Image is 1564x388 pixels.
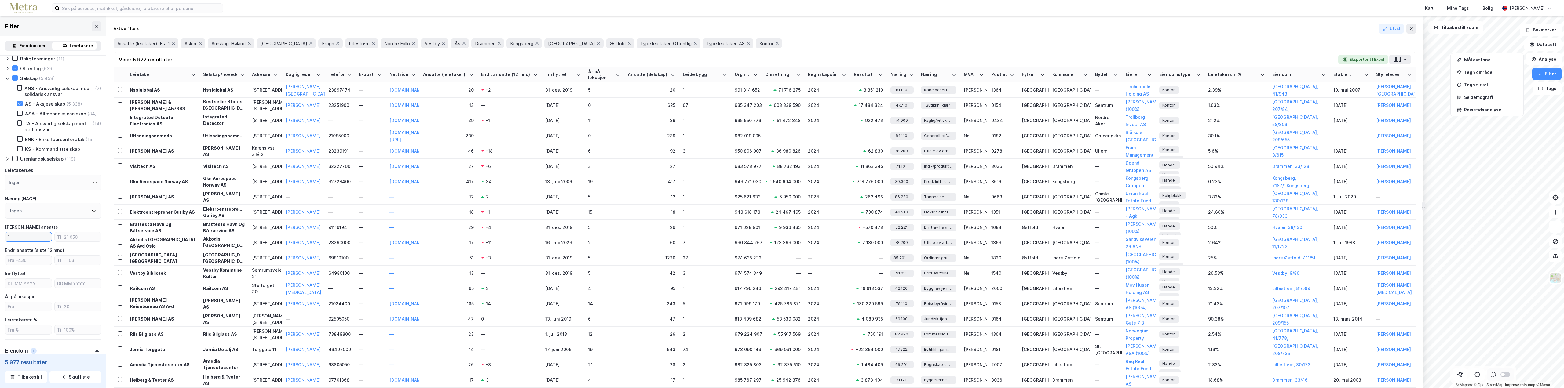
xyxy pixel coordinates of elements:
div: 983 578 977 [735,163,758,169]
span: Vestby [425,41,440,46]
div: Ansatte (leietaker) [423,72,466,78]
div: 92 [628,148,675,154]
div: ANS - Ansvarlig selskap med solidarisk ansvar [24,85,94,97]
div: — [359,87,382,93]
div: [GEOGRAPHIC_DATA] [1052,148,1088,154]
div: — [359,117,382,124]
span: Faglig/vit.skapelig/tekn.virks. el. [924,117,952,124]
iframe: Chat Widget [1427,143,1564,388]
div: Styreleder [1376,72,1404,78]
div: [GEOGRAPHIC_DATA] [1022,163,1045,169]
div: 21085000 [328,132,352,139]
span: Butikkh. klær [926,102,950,108]
div: KS - Kommandittselskap [25,146,80,152]
div: Kommune [1052,72,1080,78]
div: Næring [921,72,949,78]
div: [GEOGRAPHIC_DATA] [1052,132,1088,139]
div: Nordre Aker [1095,114,1118,127]
button: Eksporter til Excel [1338,55,1388,64]
div: Nei [964,132,984,139]
input: Fra [5,302,52,311]
div: Tegn område [1464,70,1517,75]
div: Offentlig [20,66,41,71]
div: Nettside [389,72,408,78]
span: Ås [455,41,460,46]
span: Type leietaker: AS [706,41,745,46]
div: [DATE] [1333,163,1369,169]
div: 10. mai 2007 [1333,87,1369,93]
div: Gkn Aerospace Norway AS [203,175,245,188]
div: 27 [423,163,474,169]
div: (119) [65,156,75,162]
div: [DATE] [545,163,581,169]
div: ASA - Allmennaksjeselskap [25,111,86,117]
div: — [1095,87,1118,93]
div: Leietakere [70,42,93,49]
div: Eiendomstyper [1159,72,1193,78]
div: (84) [87,111,97,117]
div: 32227700 [328,163,352,169]
div: — [808,132,846,139]
span: Kontor [1162,87,1175,93]
button: [DOMAIN_NAME] [389,117,425,124]
div: Eiendommer [19,42,46,49]
div: — [796,132,801,139]
button: — [389,193,394,201]
input: Til 21 050 [55,232,101,241]
button: Tilbakestill [5,371,47,383]
div: Etablert [1333,72,1361,78]
button: [DOMAIN_NAME] [389,147,425,155]
div: 39 [423,117,474,124]
button: — [389,361,394,368]
div: 34 [486,178,492,185]
span: Kontor [1162,147,1175,153]
span: Kontor [1162,132,1175,139]
div: Kontrollprogram for chat [1427,143,1564,388]
div: 991 314 652 [735,87,758,93]
div: — [1333,132,1369,139]
div: 3616 [991,178,1014,185]
div: [STREET_ADDRESS] [252,87,278,93]
div: Regnskapsår [808,72,839,78]
div: Utlendingsnemnda [203,132,245,139]
div: Visitech AS [203,163,245,169]
div: (11) [57,56,64,62]
button: [DOMAIN_NAME] [389,300,425,307]
div: Adresse [252,72,271,78]
div: Daglig leder [286,72,314,78]
div: 625 [628,102,675,108]
div: 2024 [808,163,846,169]
div: Eiendom [1272,72,1319,78]
div: 0278 [991,148,1014,154]
div: [STREET_ADDRESS] [252,117,278,124]
span: Offentlig [1162,156,1179,163]
input: DD.MM.YYYY [5,279,52,288]
button: [DOMAIN_NAME] [389,376,425,384]
div: AS - Aksjeselskap [25,101,65,107]
div: E-post [359,72,375,78]
div: 1 [683,132,727,139]
div: 88 732 193 [777,163,801,169]
div: Grünerløkka [1095,132,1118,139]
span: Kongsberg [510,41,533,46]
div: 0484 [991,117,1014,124]
div: Sentrum [1095,102,1118,108]
div: 2024 [808,87,846,93]
div: [PERSON_NAME] & [PERSON_NAME] 457383 [130,99,196,112]
div: Leide bygg [683,72,720,78]
div: 965 650 776 [735,117,758,124]
div: 71 716 275 [778,87,801,93]
div: [PERSON_NAME] AS [130,148,196,154]
button: — [389,209,394,216]
div: 30.1% [1208,132,1265,139]
div: 2024 [808,148,846,154]
button: Skjul liste [49,371,101,383]
div: 0182 [991,132,1014,139]
div: Bolig [1482,5,1493,12]
div: — [1095,163,1118,169]
div: MVA [964,72,977,78]
span: Drammen [475,41,495,46]
div: — [359,102,382,108]
div: 922 476 [865,117,883,124]
div: 32728400 [328,178,352,185]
